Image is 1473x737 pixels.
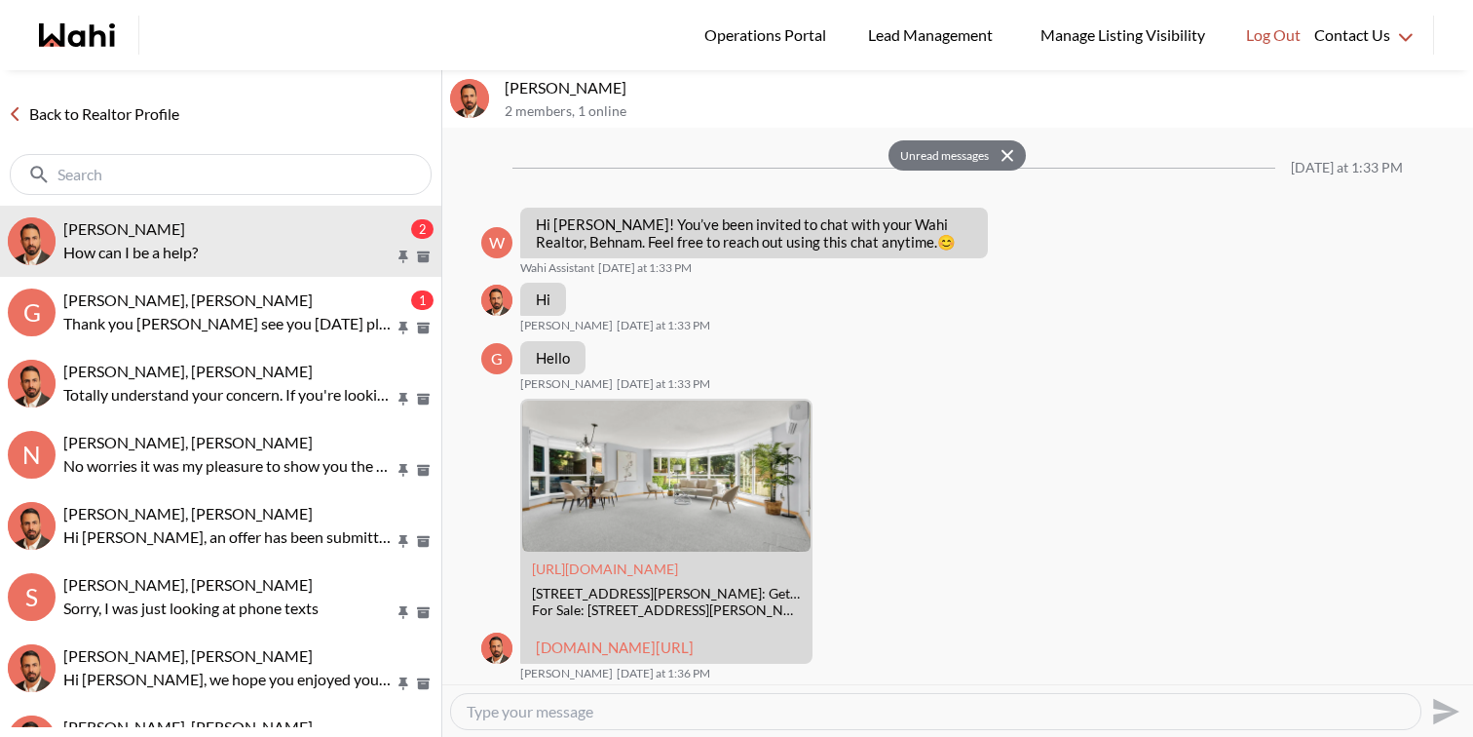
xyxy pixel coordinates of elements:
[520,318,613,333] span: [PERSON_NAME]
[481,343,512,374] div: G
[520,666,613,681] span: [PERSON_NAME]
[467,702,1405,721] textarea: Type your message
[532,586,801,602] div: [STREET_ADDRESS][PERSON_NAME]: Get $6.3K Cashback | Wahi
[520,260,594,276] span: Wahi Assistant
[617,666,710,681] time: 2025-09-06T17:36:28.779Z
[413,249,434,265] button: Archive
[63,219,185,238] span: [PERSON_NAME]
[63,383,395,407] p: Totally understand your concern. If you're looking to get something close to the asking price, th...
[395,249,412,265] button: Pin
[63,241,395,264] p: How can I be a help?
[413,320,434,336] button: Archive
[536,639,694,656] a: [DOMAIN_NAME][URL]
[63,362,313,380] span: [PERSON_NAME], [PERSON_NAME]
[63,646,313,665] span: [PERSON_NAME], [PERSON_NAME]
[1246,22,1301,48] span: Log Out
[63,575,313,594] span: [PERSON_NAME], [PERSON_NAME]
[395,676,412,692] button: Pin
[63,718,313,736] span: [PERSON_NAME], [PERSON_NAME]
[63,525,395,549] p: Hi [PERSON_NAME], an offer has been submitted for [STREET_ADDRESS][PERSON_NAME]. If you’re still ...
[8,644,56,692] img: C
[8,217,56,265] img: G
[8,289,56,336] div: G
[63,597,395,620] p: Sorry, I was just looking at phone texts
[63,291,313,309] span: [PERSON_NAME], [PERSON_NAME]
[63,454,395,478] p: No worries it was my pleasure to show you the property Many thanks !
[617,376,710,392] time: 2025-09-06T17:33:36.194Z
[536,349,570,367] p: Hello
[395,533,412,550] button: Pin
[63,312,395,335] p: Thank you [PERSON_NAME] see you [DATE] pls. Thx
[868,22,1000,48] span: Lead Management
[8,431,56,479] div: N
[413,604,434,621] button: Archive
[8,573,56,621] div: S
[704,22,833,48] span: Operations Portal
[522,401,811,552] img: 26 Hall Rd #110, Halton Hills, ON: Get $6.3K Cashback | Wahi
[395,320,412,336] button: Pin
[505,103,1465,120] p: 2 members , 1 online
[481,285,512,316] img: B
[1291,160,1403,176] div: [DATE] at 1:33 PM
[481,227,512,258] div: W
[888,140,995,172] button: Unread messages
[450,79,489,118] div: Gaurav Sachdeva, Behnam
[481,633,512,664] img: B
[532,602,801,619] div: For Sale: [STREET_ADDRESS][PERSON_NAME] Condo with $6.3K Cashback through Wahi Cashback. View 30 ...
[8,502,56,550] img: S
[413,391,434,407] button: Archive
[1035,22,1211,48] span: Manage Listing Visibility
[8,217,56,265] div: Gaurav Sachdeva, Behnam
[937,233,956,251] span: 😊
[63,668,395,691] p: Hi [PERSON_NAME], we hope you enjoyed your showings! Did the properties meet your criteria? What ...
[395,391,412,407] button: Pin
[63,504,313,523] span: [PERSON_NAME], [PERSON_NAME]
[598,260,692,276] time: 2025-09-06T17:33:23.481Z
[63,433,313,451] span: [PERSON_NAME], [PERSON_NAME]
[411,219,434,239] div: 2
[411,291,434,310] div: 1
[413,462,434,479] button: Archive
[481,633,512,664] div: Behnam Fazili
[536,291,550,308] p: Hi
[532,561,678,577] a: Attachment
[8,502,56,550] div: Suzie Persaud, Behnam
[617,318,710,333] time: 2025-09-06T17:33:32.939Z
[395,604,412,621] button: Pin
[413,533,434,550] button: Archive
[481,285,512,316] div: Behnam Fazili
[8,360,56,407] div: Josh Hortaleza, Behnam
[8,360,56,407] img: J
[8,644,56,692] div: Caroline Rouben, Behnam
[413,676,434,692] button: Archive
[505,78,1465,97] p: [PERSON_NAME]
[450,79,489,118] img: G
[520,376,613,392] span: [PERSON_NAME]
[536,215,972,251] p: Hi [PERSON_NAME]! You’ve been invited to chat with your Wahi Realtor, Behnam. Feel free to reach ...
[57,165,388,184] input: Search
[395,462,412,479] button: Pin
[39,23,115,47] a: Wahi homepage
[1421,689,1465,733] button: Send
